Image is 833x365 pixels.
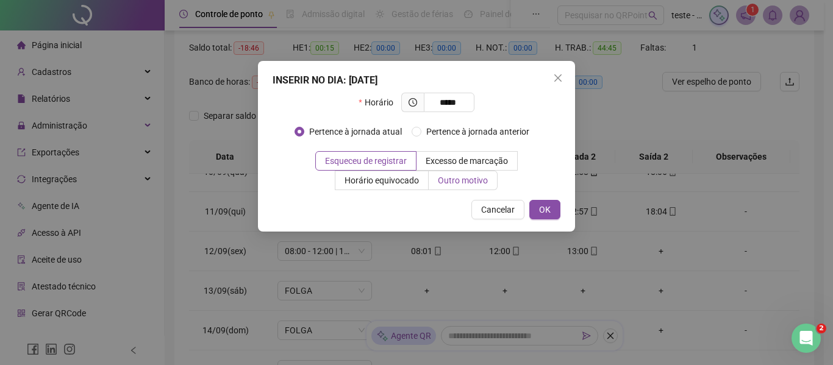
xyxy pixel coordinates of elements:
[421,125,534,138] span: Pertence à jornada anterior
[471,200,524,219] button: Cancelar
[539,203,551,216] span: OK
[553,73,563,83] span: close
[409,98,417,107] span: clock-circle
[529,200,560,219] button: OK
[359,93,401,112] label: Horário
[345,175,419,185] span: Horário equivocado
[481,203,515,216] span: Cancelar
[817,324,826,333] span: 2
[426,156,508,166] span: Excesso de marcação
[325,156,407,166] span: Esqueceu de registrar
[792,324,821,353] iframe: Intercom live chat
[304,125,407,138] span: Pertence à jornada atual
[273,73,560,88] div: INSERIR NO DIA : [DATE]
[438,175,488,185] span: Outro motivo
[548,68,568,88] button: Close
